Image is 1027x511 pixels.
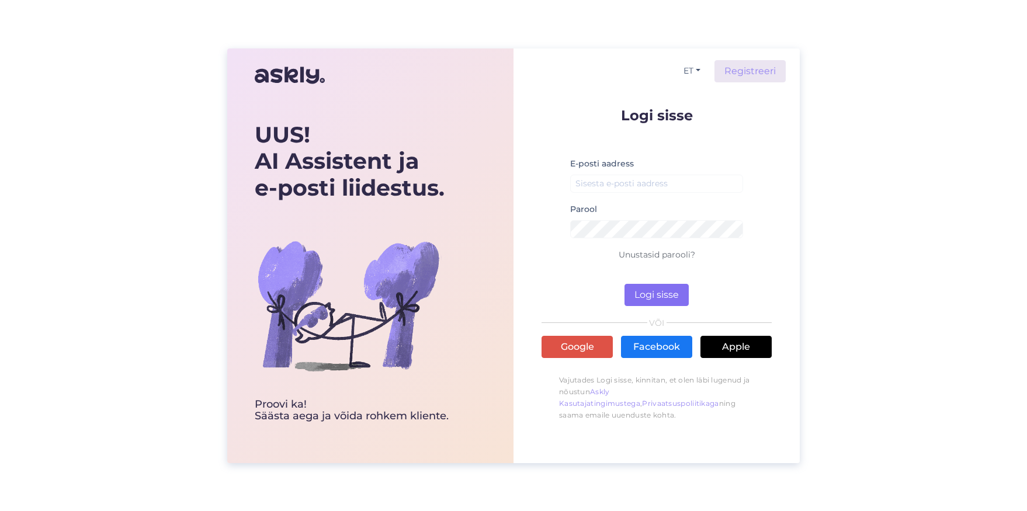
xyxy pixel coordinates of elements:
[255,61,325,89] img: Askly
[542,108,772,123] p: Logi sisse
[559,387,640,408] a: Askly Kasutajatingimustega
[542,336,613,358] a: Google
[642,399,719,408] a: Privaatsuspoliitikaga
[679,62,705,79] button: ET
[700,336,772,358] a: Apple
[570,203,597,215] label: Parool
[624,284,689,306] button: Logi sisse
[714,60,786,82] a: Registreeri
[570,175,743,193] input: Sisesta e-posti aadress
[255,399,449,422] div: Proovi ka! Säästa aega ja võida rohkem kliente.
[647,319,667,327] span: VÕI
[621,336,692,358] a: Facebook
[542,369,772,427] p: Vajutades Logi sisse, kinnitan, et olen läbi lugenud ja nõustun , ning saama emaile uuenduste kohta.
[255,212,442,399] img: bg-askly
[570,158,634,170] label: E-posti aadress
[619,249,695,260] a: Unustasid parooli?
[255,121,449,201] div: UUS! AI Assistent ja e-posti liidestus.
